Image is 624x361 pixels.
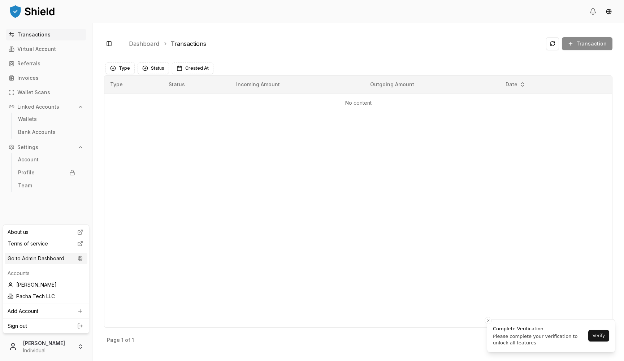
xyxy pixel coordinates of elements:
[5,291,87,302] div: Pacha Tech LLC
[5,253,87,264] div: Go to Admin Dashboard
[8,270,84,277] p: Accounts
[5,305,87,317] a: Add Account
[5,238,87,249] a: Terms of service
[5,279,87,291] div: [PERSON_NAME]
[8,322,84,330] a: Sign out
[5,226,87,238] a: About us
